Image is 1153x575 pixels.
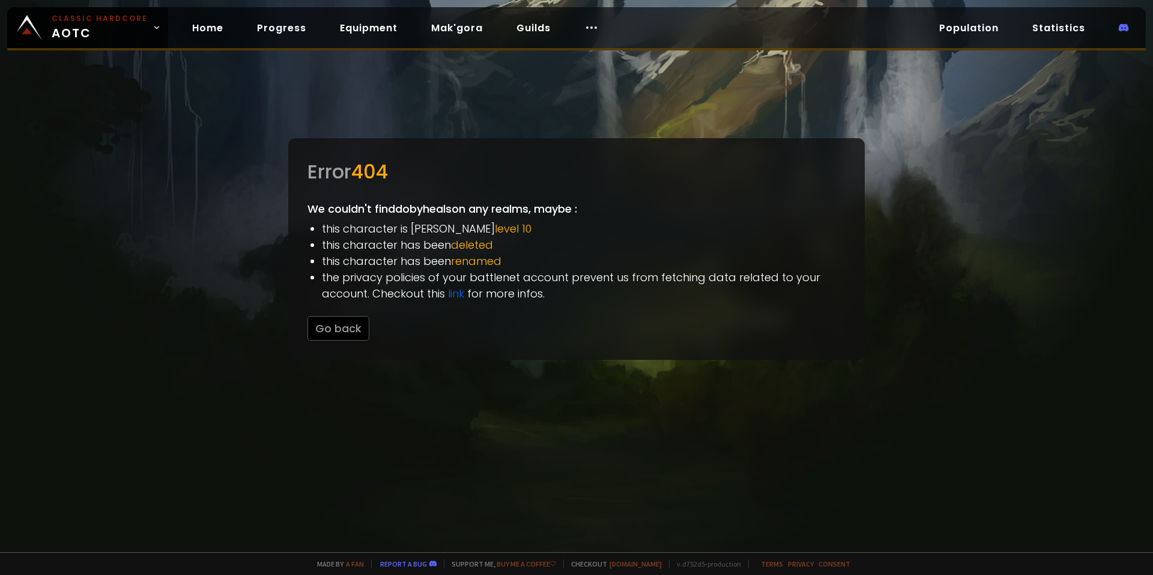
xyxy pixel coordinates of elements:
[448,286,464,301] a: link
[183,16,233,40] a: Home
[351,158,388,185] span: 404
[669,559,741,568] span: v. d752d5 - production
[1023,16,1095,40] a: Statistics
[444,559,556,568] span: Support me,
[307,321,369,336] a: Go back
[307,157,846,186] div: Error
[451,237,493,252] span: deleted
[380,559,427,568] a: Report a bug
[307,316,369,341] button: Go back
[310,559,364,568] span: Made by
[930,16,1008,40] a: Population
[507,16,560,40] a: Guilds
[563,559,662,568] span: Checkout
[322,253,846,269] li: this character has been
[322,237,846,253] li: this character has been
[610,559,662,568] a: [DOMAIN_NAME]
[788,559,814,568] a: Privacy
[761,559,783,568] a: Terms
[422,16,492,40] a: Mak'gora
[330,16,407,40] a: Equipment
[495,221,531,236] span: level 10
[819,559,850,568] a: Consent
[497,559,556,568] a: Buy me a coffee
[451,254,501,269] span: renamed
[322,221,846,237] li: this character is [PERSON_NAME]
[7,7,168,48] a: Classic HardcoreAOTC
[346,559,364,568] a: a fan
[322,269,846,302] li: the privacy policies of your battlenet account prevent us from fetching data related to your acco...
[288,138,865,360] div: We couldn't find dobyheals on any realms, maybe :
[52,13,148,42] span: AOTC
[52,13,148,24] small: Classic Hardcore
[247,16,316,40] a: Progress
